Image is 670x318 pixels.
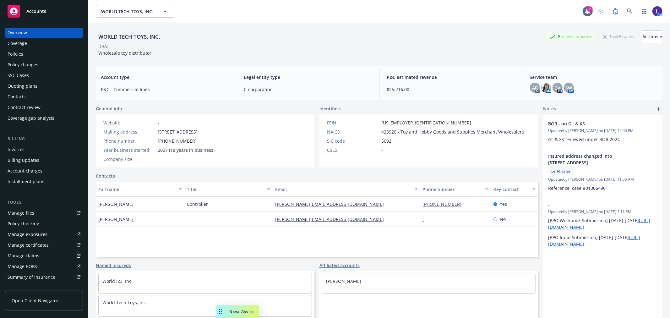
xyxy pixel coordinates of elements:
[96,182,184,197] button: Full name
[98,216,133,222] span: [PERSON_NAME]
[548,217,657,230] p: [BPO Workbook Submission] [DATE]-[DATE]
[387,86,515,93] span: $25,216.00
[273,182,420,197] button: Email
[548,177,657,182] span: Updated by [PERSON_NAME] on [DATE] 11:56 AM
[5,3,83,20] a: Accounts
[8,229,47,239] div: Manage exposures
[548,128,657,134] span: Updated by [PERSON_NAME] on [DATE] 12:05 PM
[216,305,224,318] div: Drag to move
[638,5,651,18] a: Switch app
[548,209,657,215] span: Updated by [PERSON_NAME] on [DATE] 3:11 PM
[565,85,572,91] span: SW
[319,262,360,269] a: Affiliated accounts
[5,92,83,102] a: Contacts
[244,86,371,93] span: C-corporation
[548,120,641,127] span: BOR - on GL & XS
[96,5,174,18] button: WORLD TECH TOYS, INC.
[600,33,637,41] div: Total Rewards
[423,186,482,193] div: Phone number
[8,251,39,261] div: Manage claims
[543,196,662,252] div: -Updatedby [PERSON_NAME] on [DATE] 3:11 PM[BPO Workbook Submission] [DATE]-[DATE][URL][DOMAIN_NAM...
[158,147,215,153] span: 2007 (18 years in business)
[5,219,83,229] a: Policy checking
[595,5,607,18] a: Start snowing
[5,60,83,70] a: Policy changes
[103,156,155,162] div: Company size
[541,83,551,93] img: photo
[101,86,228,93] span: P&C - Commercial lines
[8,177,44,187] div: Installment plans
[5,251,83,261] a: Manage claims
[587,6,593,12] div: 7
[642,31,662,43] div: Actions
[275,201,389,207] a: [PERSON_NAME][EMAIL_ADDRESS][DOMAIN_NAME]
[8,240,49,250] div: Manage certificates
[532,85,538,91] span: AR
[158,120,159,126] a: -
[8,81,37,91] div: Quoting plans
[642,30,662,43] button: Actions
[8,49,23,59] div: Policies
[187,216,188,222] span: -
[101,8,155,15] span: WORLD TECH TOYS, INC.
[5,229,83,239] a: Manage exposures
[8,70,29,80] div: SSC Cases
[381,129,524,135] span: 423920 - Toy and Hobby Goods and Supplies Merchant Wholesalers
[8,155,39,165] div: Billing updates
[5,70,83,80] a: SSC Cases
[8,208,34,218] div: Manage files
[381,138,391,144] span: 5092
[103,129,155,135] div: Mailing address
[8,60,38,70] div: Policy changes
[319,105,341,112] span: Identifiers
[5,113,83,123] a: Coverage gap analysis
[98,50,151,56] span: Wholesale toy distributor
[96,262,131,269] a: Named insureds
[216,305,259,318] button: Nova Assist
[229,309,254,314] span: Nova Assist
[101,74,228,80] span: Account type
[103,147,155,153] div: Year business started
[543,148,662,196] div: Insured address changed into [STREET_ADDRESS]CertificatesUpdatedby [PERSON_NAME] on [DATE] 11:56 ...
[8,261,37,271] div: Manage BORs
[547,33,595,41] div: Business Insurance
[423,216,429,222] a: -
[5,28,83,38] a: Overview
[500,201,507,207] span: Yes
[5,38,83,48] a: Coverage
[327,147,379,153] div: CSLB
[102,299,147,305] a: World Tech Toys, Inc.
[5,240,83,250] a: Manage certificates
[244,74,371,80] span: Legal entity type
[8,272,55,282] div: Summary of insurance
[548,201,641,208] span: -
[5,261,83,271] a: Manage BORs
[26,9,46,14] span: Accounts
[103,119,155,126] div: Website
[423,201,467,207] a: [PHONE_NUMBER]
[96,105,122,112] span: General info
[187,186,264,193] div: Title
[8,166,42,176] div: Account charges
[8,28,27,38] div: Overview
[381,119,471,126] span: [US_EMPLOYER_IDENTIFICATION_NUMBER]
[158,138,197,144] span: [PHONE_NUMBER]
[5,166,83,176] a: Account charges
[5,81,83,91] a: Quoting plans
[551,168,571,174] span: Certificates
[5,155,83,165] a: Billing updates
[8,92,26,102] div: Contacts
[8,113,54,123] div: Coverage gap analysis
[5,272,83,282] a: Summary of insurance
[8,145,25,155] div: Invoices
[548,136,620,142] span: GL & XS renewed under BOR 2024
[103,138,155,144] div: Phone number
[5,177,83,187] a: Installment plans
[326,278,361,284] a: [PERSON_NAME]
[98,186,175,193] div: Full name
[543,105,556,113] span: Notes
[327,129,379,135] div: NAICS
[387,74,515,80] span: P&C estimated revenue
[420,182,491,197] button: Phone number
